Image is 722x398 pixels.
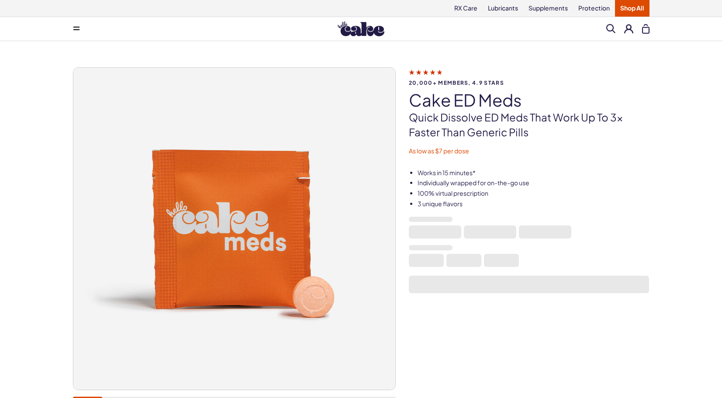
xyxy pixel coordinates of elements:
[409,110,649,139] p: Quick dissolve ED Meds that work up to 3x faster than generic pills
[338,21,384,36] img: Hello Cake
[409,80,649,86] span: 20,000+ members, 4.9 stars
[418,179,649,187] li: Individually wrapped for on-the-go use
[418,200,649,208] li: 3 unique flavors
[409,147,649,156] p: As low as $7 per dose
[418,169,649,177] li: Works in 15 minutes*
[409,91,649,109] h1: Cake ED Meds
[409,68,649,86] a: 20,000+ members, 4.9 stars
[418,189,649,198] li: 100% virtual prescription
[73,68,395,390] img: Cake ED Meds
